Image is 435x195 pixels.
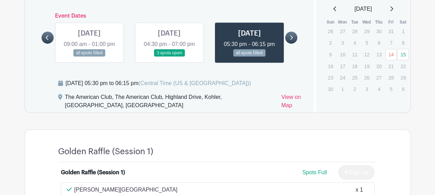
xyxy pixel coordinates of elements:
[337,37,348,48] p: 3
[385,26,397,37] p: 31
[349,61,360,72] p: 18
[348,19,361,26] th: Tue
[337,61,348,72] p: 17
[361,61,372,72] p: 19
[65,93,276,112] div: The American Club, The American Club, Highland Drive, Kohler, [GEOGRAPHIC_DATA], [GEOGRAPHIC_DATA]
[354,5,372,13] span: [DATE]
[385,84,397,94] p: 5
[302,169,327,175] span: Spots Full
[397,72,409,83] p: 29
[397,37,409,48] p: 8
[349,84,360,94] p: 2
[74,185,178,194] p: [PERSON_NAME][GEOGRAPHIC_DATA]
[325,26,336,37] p: 26
[138,80,251,86] span: (Central Time (US & [GEOGRAPHIC_DATA]))
[385,19,397,26] th: Fri
[361,49,372,60] p: 12
[336,19,348,26] th: Mon
[397,26,409,37] p: 1
[349,49,360,60] p: 11
[385,37,397,48] p: 7
[373,61,384,72] p: 20
[397,49,409,60] a: 15
[281,93,306,112] a: View on Map
[337,72,348,83] p: 24
[397,19,409,26] th: Sat
[325,49,336,60] p: 9
[373,84,384,94] p: 4
[66,79,251,87] div: [DATE] 05:30 pm to 06:15 pm
[355,185,363,194] div: x 1
[325,61,336,72] p: 16
[373,49,384,60] p: 13
[325,37,336,48] p: 2
[349,72,360,83] p: 25
[325,72,336,83] p: 23
[349,26,360,37] p: 28
[373,72,384,83] p: 27
[325,84,336,94] p: 30
[373,37,384,48] p: 6
[361,19,373,26] th: Wed
[349,37,360,48] p: 4
[61,168,125,176] div: Golden Raffle (Session 1)
[337,49,348,60] p: 10
[385,49,397,60] a: 14
[324,19,336,26] th: Sun
[373,19,385,26] th: Thu
[361,26,372,37] p: 29
[361,72,372,83] p: 26
[54,13,286,19] h6: Event Dates
[361,37,372,48] p: 5
[361,84,372,94] p: 3
[385,61,397,72] p: 21
[397,61,409,72] p: 22
[337,84,348,94] p: 1
[385,72,397,83] p: 28
[397,84,409,94] p: 6
[337,26,348,37] p: 27
[373,26,384,37] p: 30
[58,146,153,156] h4: Golden Raffle (Session 1)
